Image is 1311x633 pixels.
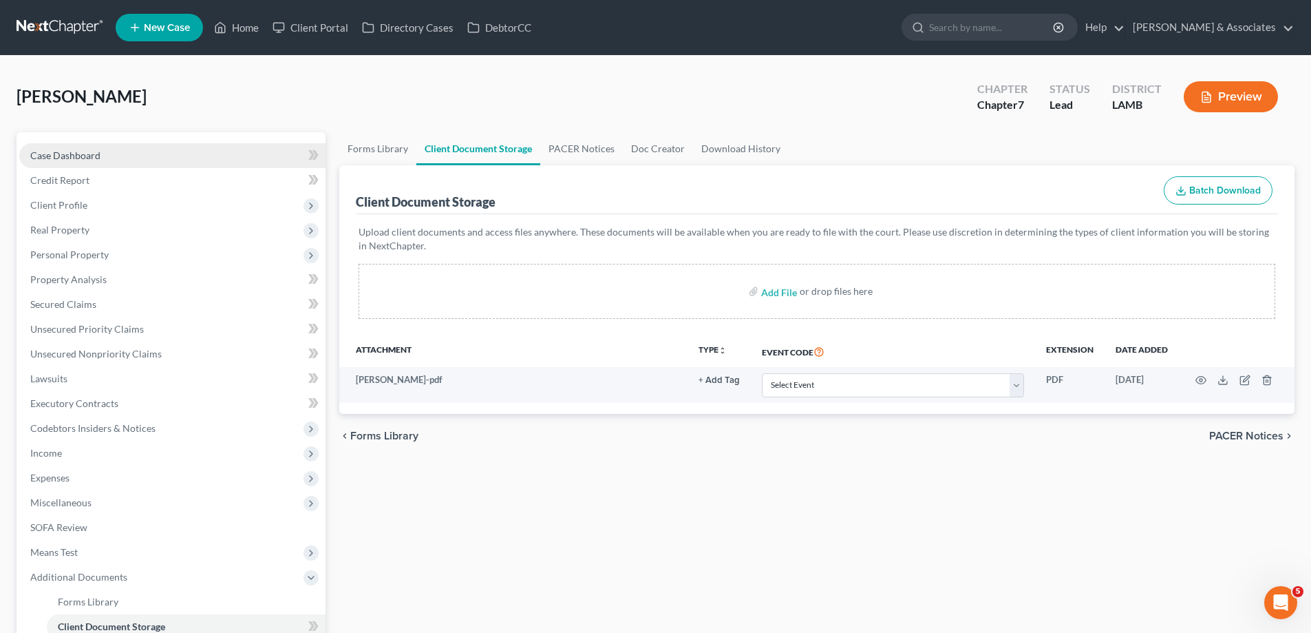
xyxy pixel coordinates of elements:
span: [PERSON_NAME] [17,86,147,106]
iframe: Intercom live chat [1264,586,1297,619]
div: Client Document Storage [356,194,495,210]
th: Date added [1105,335,1179,367]
a: Client Document Storage [416,132,540,165]
div: LAMB [1112,97,1162,113]
button: chevron_left Forms Library [339,430,418,442]
a: Help [1078,15,1125,40]
span: New Case [144,23,190,33]
span: Secured Claims [30,298,96,310]
span: Forms Library [350,430,418,442]
a: Home [207,15,266,40]
button: + Add Tag [699,376,740,385]
span: SOFA Review [30,521,87,533]
span: Batch Download [1189,185,1261,196]
span: Unsecured Nonpriority Claims [30,348,162,360]
td: [DATE] [1105,367,1179,403]
a: Secured Claims [19,292,326,317]
span: Expenses [30,472,70,484]
span: Means Test [30,546,78,558]
span: 5 [1292,586,1303,597]
a: PACER Notices [540,132,623,165]
div: Status [1049,81,1090,97]
p: Upload client documents and access files anywhere. These documents will be available when you are... [359,225,1275,253]
span: Unsecured Priority Claims [30,323,144,335]
div: or drop files here [800,284,873,298]
span: Miscellaneous [30,497,92,508]
a: SOFA Review [19,515,326,540]
div: District [1112,81,1162,97]
span: 7 [1018,98,1024,111]
a: Unsecured Nonpriority Claims [19,342,326,366]
th: Attachment [339,335,688,367]
a: Property Analysis [19,267,326,292]
i: chevron_left [339,430,350,442]
th: Extension [1035,335,1105,367]
span: Lawsuits [30,373,67,384]
div: Lead [1049,97,1090,113]
a: DebtorCC [460,15,538,40]
button: Preview [1184,81,1278,112]
a: Credit Report [19,168,326,193]
a: Executory Contracts [19,391,326,416]
input: Search by name... [929,14,1055,40]
td: PDF [1035,367,1105,403]
span: Client Profile [30,199,87,211]
span: PACER Notices [1209,430,1283,442]
span: Real Property [30,224,89,236]
span: Personal Property [30,249,109,260]
a: Unsecured Priority Claims [19,317,326,342]
a: Directory Cases [355,15,460,40]
span: Client Document Storage [58,621,165,632]
td: [PERSON_NAME]-pdf [339,367,688,403]
span: Forms Library [58,596,118,608]
a: Doc Creator [623,132,693,165]
th: Event Code [751,335,1035,367]
button: Batch Download [1164,176,1272,205]
a: Download History [693,132,789,165]
span: Credit Report [30,174,89,186]
a: Forms Library [339,132,416,165]
a: Client Portal [266,15,355,40]
span: Codebtors Insiders & Notices [30,422,156,434]
div: Chapter [977,81,1027,97]
i: chevron_right [1283,430,1294,442]
i: unfold_more [718,346,727,355]
span: Case Dashboard [30,149,100,161]
a: [PERSON_NAME] & Associates [1126,15,1294,40]
a: Case Dashboard [19,143,326,168]
span: Income [30,447,62,459]
button: TYPEunfold_more [699,346,727,355]
button: PACER Notices chevron_right [1209,430,1294,442]
span: Executory Contracts [30,397,118,409]
span: Additional Documents [30,571,127,583]
a: + Add Tag [699,373,740,386]
a: Forms Library [47,590,326,614]
span: Property Analysis [30,273,107,285]
a: Lawsuits [19,366,326,391]
div: Chapter [977,97,1027,113]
